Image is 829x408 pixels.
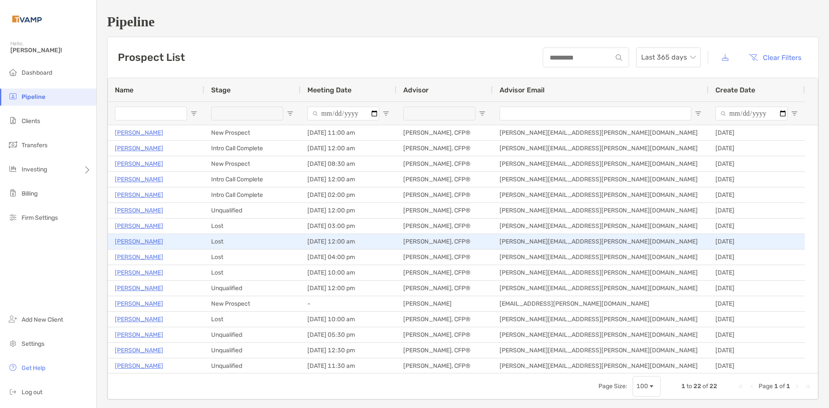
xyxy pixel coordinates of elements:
span: 1 [786,383,790,390]
div: Lost [204,250,301,265]
div: [PERSON_NAME], CFP® [396,203,493,218]
div: Intro Call Complete [204,172,301,187]
div: [PERSON_NAME][EMAIL_ADDRESS][PERSON_NAME][DOMAIN_NAME] [493,327,709,342]
div: [DATE] 05:30 pm [301,327,396,342]
button: Open Filter Menu [695,110,702,117]
div: [DATE] 12:30 pm [301,343,396,358]
a: [PERSON_NAME] [115,143,163,154]
span: Add New Client [22,316,63,323]
div: [PERSON_NAME], CFP® [396,218,493,234]
span: Pipeline [22,93,45,101]
div: [DATE] [709,187,805,202]
div: [DATE] 11:30 am [301,358,396,373]
span: Stage [211,86,231,94]
div: [PERSON_NAME][EMAIL_ADDRESS][PERSON_NAME][DOMAIN_NAME] [493,141,709,156]
div: [PERSON_NAME][EMAIL_ADDRESS][PERSON_NAME][DOMAIN_NAME] [493,281,709,296]
p: [PERSON_NAME] [115,174,163,185]
div: [DATE] [709,141,805,156]
span: Transfers [22,142,47,149]
div: [DATE] [709,343,805,358]
div: [DATE] [709,234,805,249]
div: Unqualified [204,203,301,218]
button: Open Filter Menu [190,110,197,117]
div: [PERSON_NAME][EMAIL_ADDRESS][PERSON_NAME][DOMAIN_NAME] [493,312,709,327]
div: [PERSON_NAME][EMAIL_ADDRESS][PERSON_NAME][DOMAIN_NAME] [493,125,709,140]
img: input icon [616,54,622,61]
a: [PERSON_NAME] [115,314,163,325]
div: Previous Page [748,383,755,390]
div: [PERSON_NAME], CFP® [396,156,493,171]
a: [PERSON_NAME] [115,361,163,371]
a: [PERSON_NAME] [115,329,163,340]
div: [DATE] [709,156,805,171]
span: Firm Settings [22,214,58,221]
div: [DATE] [709,358,805,373]
img: transfers icon [8,139,18,150]
div: Lost [204,265,301,280]
button: Open Filter Menu [791,110,798,117]
div: Last Page [804,383,811,390]
span: [PERSON_NAME]! [10,47,91,54]
span: of [779,383,785,390]
div: Unqualified [204,327,301,342]
a: [PERSON_NAME] [115,158,163,169]
a: [PERSON_NAME] [115,190,163,200]
span: Last 365 days [641,48,696,67]
span: Billing [22,190,38,197]
div: [DATE] 12:00 am [301,141,396,156]
img: add_new_client icon [8,314,18,324]
a: [PERSON_NAME] [115,236,163,247]
p: [PERSON_NAME] [115,205,163,216]
div: [PERSON_NAME], CFP® [396,312,493,327]
span: 22 [709,383,717,390]
div: [DATE] [709,281,805,296]
input: Create Date Filter Input [715,107,788,120]
div: [EMAIL_ADDRESS][PERSON_NAME][DOMAIN_NAME] [493,296,709,311]
img: dashboard icon [8,67,18,77]
div: [PERSON_NAME][EMAIL_ADDRESS][PERSON_NAME][DOMAIN_NAME] [493,234,709,249]
span: to [687,383,692,390]
div: [PERSON_NAME], CFP® [396,172,493,187]
img: settings icon [8,338,18,348]
button: Open Filter Menu [287,110,294,117]
div: [PERSON_NAME], CFP® [396,327,493,342]
div: [PERSON_NAME][EMAIL_ADDRESS][PERSON_NAME][DOMAIN_NAME] [493,250,709,265]
span: Page [759,383,773,390]
button: Clear Filters [742,48,808,67]
a: [PERSON_NAME] [115,127,163,138]
span: Advisor Email [500,86,544,94]
p: [PERSON_NAME] [115,267,163,278]
span: Advisor [403,86,429,94]
div: Intro Call Complete [204,141,301,156]
a: [PERSON_NAME] [115,221,163,231]
div: [DATE] [709,327,805,342]
div: [DATE] [709,312,805,327]
div: [PERSON_NAME], CFP® [396,281,493,296]
img: billing icon [8,188,18,198]
div: [PERSON_NAME], CFP® [396,187,493,202]
div: [DATE] 10:00 am [301,312,396,327]
div: [PERSON_NAME][EMAIL_ADDRESS][PERSON_NAME][DOMAIN_NAME] [493,203,709,218]
a: [PERSON_NAME] [115,345,163,356]
div: [DATE] [709,250,805,265]
div: Page Size [633,376,661,397]
div: [PERSON_NAME], CFP® [396,250,493,265]
div: [DATE] 02:00 pm [301,187,396,202]
div: New Prospect [204,296,301,311]
div: - [301,296,396,311]
p: [PERSON_NAME] [115,298,163,309]
div: [PERSON_NAME][EMAIL_ADDRESS][PERSON_NAME][DOMAIN_NAME] [493,187,709,202]
span: Meeting Date [307,86,351,94]
div: New Prospect [204,156,301,171]
div: Page Size: [598,383,627,390]
div: Lost [204,312,301,327]
input: Meeting Date Filter Input [307,107,379,120]
a: [PERSON_NAME] [115,252,163,263]
img: firm-settings icon [8,212,18,222]
div: [PERSON_NAME], CFP® [396,343,493,358]
p: [PERSON_NAME] [115,283,163,294]
div: [PERSON_NAME] [396,296,493,311]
